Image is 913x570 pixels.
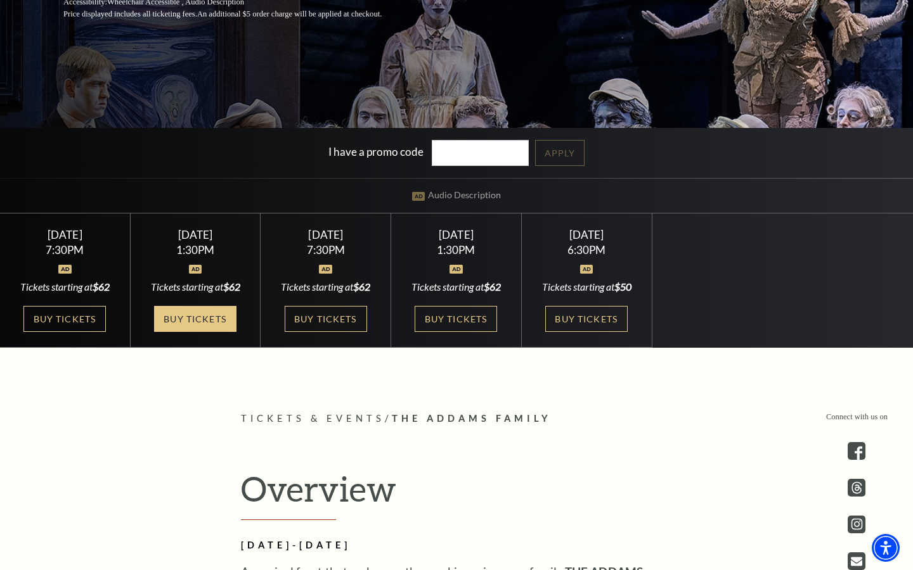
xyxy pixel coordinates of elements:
span: Tickets & Events [241,413,385,424]
div: 7:30PM [276,244,375,255]
p: Price displayed includes all ticketing fees. [63,8,412,20]
div: 6:30PM [537,244,637,255]
a: Buy Tickets [285,306,367,332]
div: 1:30PM [145,244,245,255]
label: I have a promo code [328,145,424,158]
div: Accessibility Menu [872,534,900,562]
div: Tickets starting at [406,280,506,294]
p: Connect with us on [826,411,888,423]
span: $62 [223,281,240,293]
p: / [241,411,672,427]
div: [DATE] [406,228,506,241]
div: Tickets starting at [276,280,375,294]
div: Tickets starting at [537,280,637,294]
a: instagram - open in a new tab [848,516,865,533]
a: threads.com - open in a new tab [848,479,865,497]
div: [DATE] [145,228,245,241]
div: 1:30PM [406,244,506,255]
div: Tickets starting at [145,280,245,294]
a: Buy Tickets [415,306,497,332]
span: The Addams Family [392,413,552,424]
div: 7:30PM [15,244,115,255]
div: Tickets starting at [15,280,115,294]
a: Buy Tickets [545,306,628,332]
div: [DATE] [537,228,637,241]
div: [DATE] [15,228,115,241]
span: $62 [484,281,501,293]
span: $62 [353,281,370,293]
h2: [DATE]-[DATE] [241,538,653,554]
span: $50 [614,281,631,293]
span: An additional $5 order charge will be applied at checkout. [197,9,382,18]
div: [DATE] [276,228,375,241]
a: Open this option - open in a new tab [848,552,865,570]
a: Buy Tickets [154,306,236,332]
span: $62 [93,281,110,293]
h2: Overview [241,468,672,520]
a: Buy Tickets [23,306,106,332]
a: facebook - open in a new tab [848,442,865,460]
